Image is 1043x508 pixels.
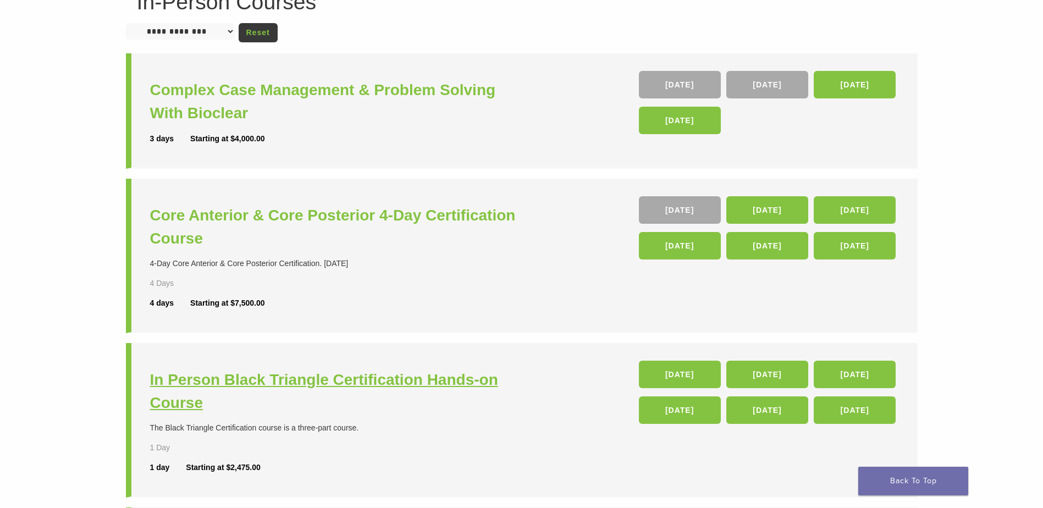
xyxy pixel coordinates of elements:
div: Starting at $4,000.00 [190,133,264,145]
div: 3 days [150,133,191,145]
a: [DATE] [814,361,896,388]
a: [DATE] [639,232,721,259]
div: , , , [639,71,899,140]
a: Reset [239,23,278,42]
a: Back To Top [858,467,968,495]
a: In Person Black Triangle Certification Hands-on Course [150,368,525,415]
a: [DATE] [726,396,808,424]
a: [DATE] [639,396,721,424]
a: [DATE] [639,71,721,98]
a: [DATE] [814,232,896,259]
a: [DATE] [726,232,808,259]
a: [DATE] [814,196,896,224]
a: Core Anterior & Core Posterior 4-Day Certification Course [150,204,525,250]
div: 4 days [150,297,191,309]
div: The Black Triangle Certification course is a three-part course. [150,422,525,434]
a: [DATE] [814,396,896,424]
div: 4-Day Core Anterior & Core Posterior Certification. [DATE] [150,258,525,269]
div: 4 Days [150,278,206,289]
div: Starting at $2,475.00 [186,462,260,473]
a: [DATE] [639,361,721,388]
div: 1 day [150,462,186,473]
a: [DATE] [726,361,808,388]
div: Starting at $7,500.00 [190,297,264,309]
div: , , , , , [639,196,899,265]
a: [DATE] [639,107,721,134]
a: [DATE] [639,196,721,224]
a: [DATE] [814,71,896,98]
a: [DATE] [726,71,808,98]
div: 1 Day [150,442,206,454]
a: Complex Case Management & Problem Solving With Bioclear [150,79,525,125]
a: [DATE] [726,196,808,224]
div: , , , , , [639,361,899,429]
